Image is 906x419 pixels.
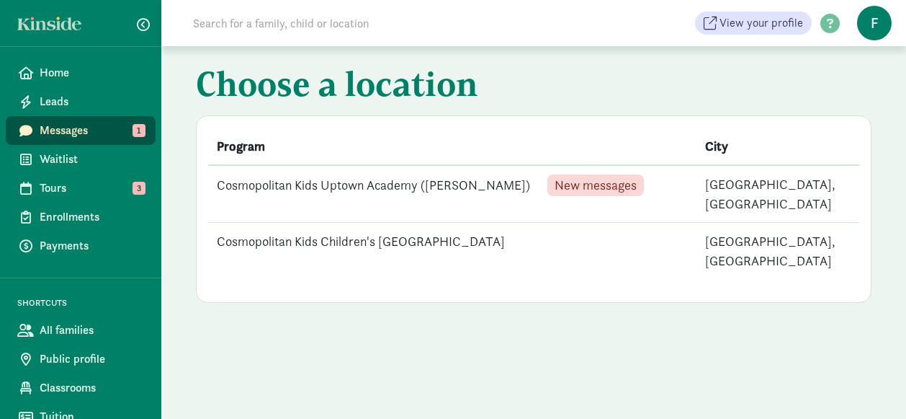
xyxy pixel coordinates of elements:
[6,231,156,260] a: Payments
[40,93,144,110] span: Leads
[6,374,156,402] a: Classrooms
[6,145,156,174] a: Waitlist
[40,122,144,139] span: Messages
[196,63,871,110] h1: Choose a location
[208,128,696,165] th: Program
[208,223,696,280] td: Cosmopolitan Kids Children's [GEOGRAPHIC_DATA]
[40,322,144,339] span: All families
[696,223,859,280] td: [GEOGRAPHIC_DATA], [GEOGRAPHIC_DATA]
[695,12,812,35] a: View your profile
[133,182,145,195] span: 3
[40,180,144,197] span: Tours
[6,345,156,374] a: Public profile
[6,87,156,116] a: Leads
[6,58,156,87] a: Home
[40,350,144,368] span: Public profile
[719,14,803,32] span: View your profile
[40,151,144,168] span: Waitlist
[208,165,696,223] td: Cosmopolitan Kids Uptown Academy ([PERSON_NAME])
[133,124,145,137] span: 1
[40,237,144,255] span: Payments
[696,165,859,223] td: [GEOGRAPHIC_DATA], [GEOGRAPHIC_DATA]
[6,316,156,345] a: All families
[6,174,156,203] a: Tours 3
[40,64,144,81] span: Home
[40,208,144,226] span: Enrollments
[555,179,637,192] span: New messages
[696,128,859,165] th: City
[834,350,906,419] iframe: Chat Widget
[6,116,156,145] a: Messages 1
[6,203,156,231] a: Enrollments
[857,6,892,40] span: f
[40,379,144,397] span: Classrooms
[184,9,588,38] input: Search for a family, child or location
